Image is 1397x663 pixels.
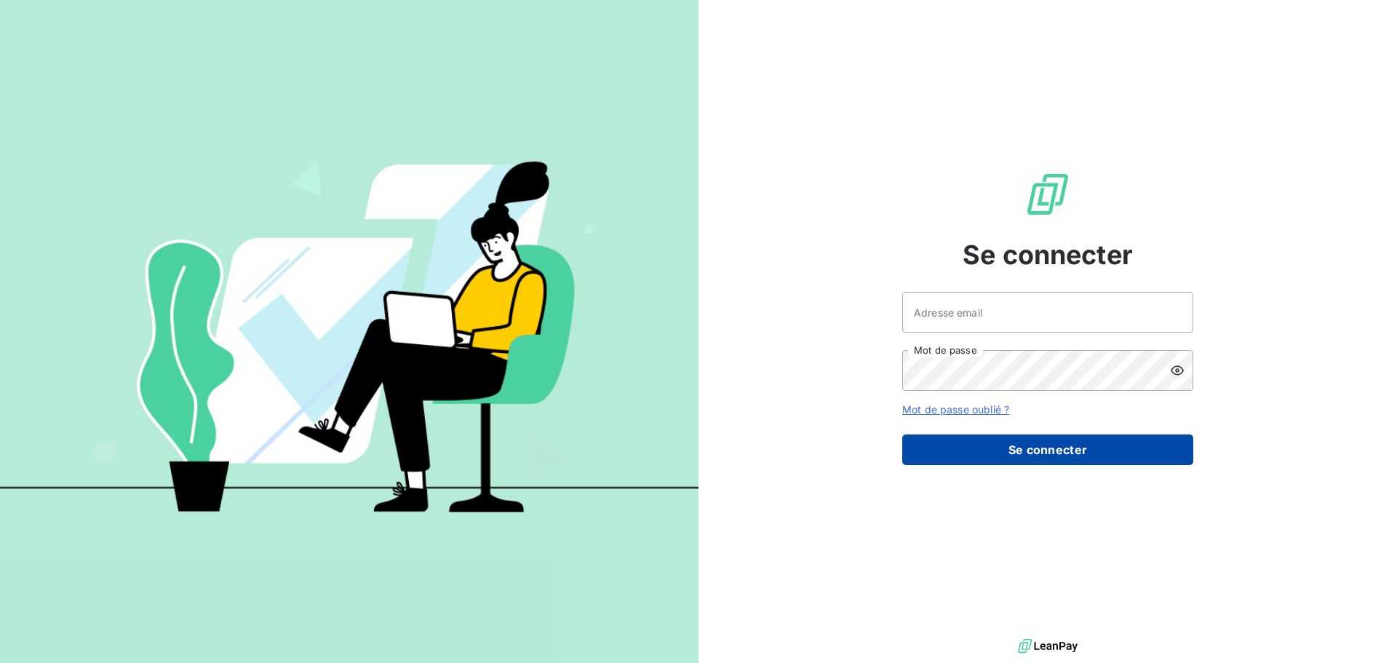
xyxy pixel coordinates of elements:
[902,403,1009,416] a: Mot de passe oublié ?
[902,434,1193,465] button: Se connecter
[1018,635,1078,657] img: logo
[902,292,1193,333] input: placeholder
[1024,171,1071,218] img: Logo LeanPay
[963,235,1133,274] span: Se connecter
